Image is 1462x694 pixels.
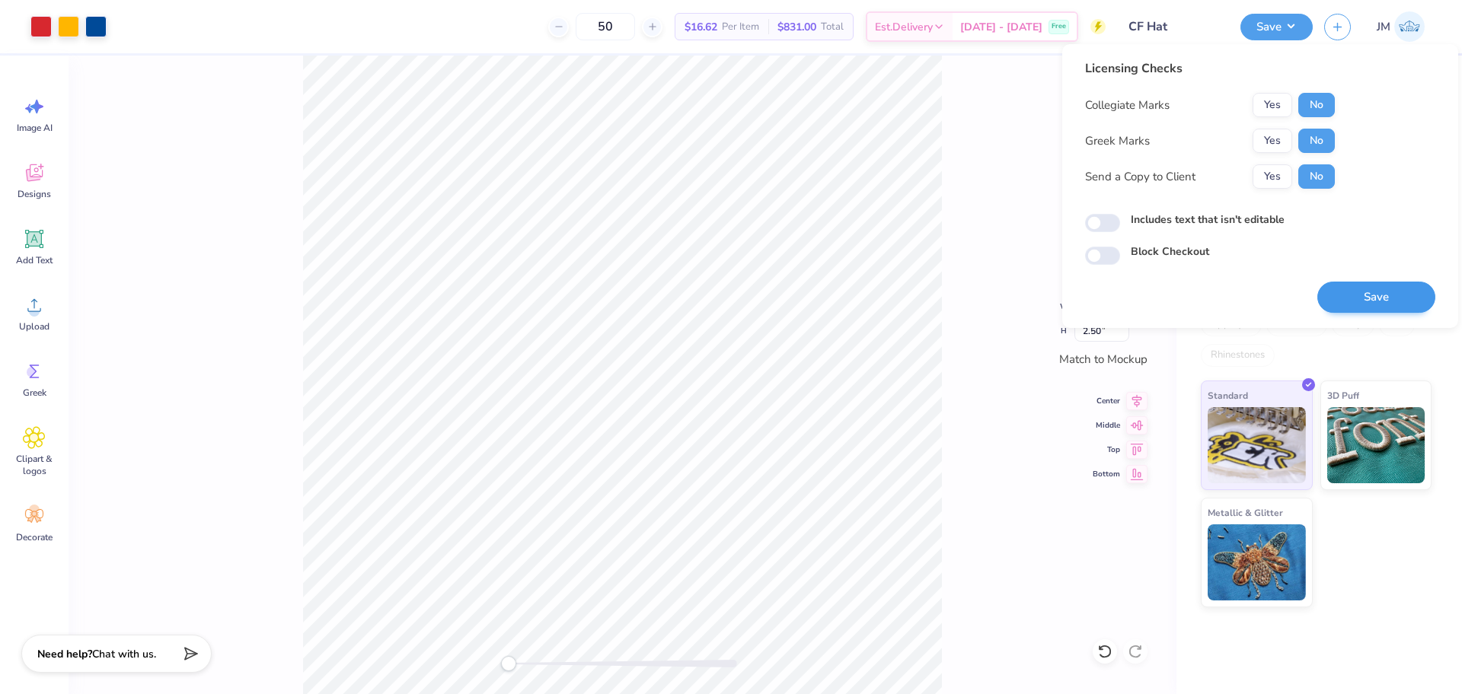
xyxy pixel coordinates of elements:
[1370,11,1432,42] a: JM
[875,19,933,35] span: Est. Delivery
[18,188,51,200] span: Designs
[1208,407,1306,483] img: Standard
[1298,93,1335,117] button: No
[1093,395,1120,407] span: Center
[1085,97,1170,114] div: Collegiate Marks
[685,19,717,35] span: $16.62
[1253,164,1292,189] button: Yes
[1253,93,1292,117] button: Yes
[1052,21,1066,32] span: Free
[960,19,1042,35] span: [DATE] - [DATE]
[1208,387,1248,403] span: Standard
[1117,11,1229,42] input: Untitled Design
[9,453,59,477] span: Clipart & logos
[23,387,46,399] span: Greek
[1327,407,1425,483] img: 3D Puff
[1377,18,1390,36] span: JM
[1298,129,1335,153] button: No
[1085,59,1335,78] div: Licensing Checks
[1298,164,1335,189] button: No
[1085,132,1150,150] div: Greek Marks
[1201,344,1275,367] div: Rhinestones
[501,656,516,671] div: Accessibility label
[1317,282,1435,313] button: Save
[1093,468,1120,480] span: Bottom
[1131,212,1285,228] label: Includes text that isn't editable
[17,122,53,134] span: Image AI
[1240,14,1313,40] button: Save
[1394,11,1425,42] img: John Michael Binayas
[1327,387,1359,403] span: 3D Puff
[777,19,816,35] span: $831.00
[1093,419,1120,431] span: Middle
[722,19,759,35] span: Per Item
[1208,505,1283,520] span: Metallic & Glitter
[92,647,156,661] span: Chat with us.
[19,320,49,333] span: Upload
[1208,524,1306,600] img: Metallic & Glitter
[37,647,92,661] strong: Need help?
[1085,168,1195,186] div: Send a Copy to Client
[16,254,53,266] span: Add Text
[1093,444,1120,456] span: Top
[1253,129,1292,153] button: Yes
[1131,244,1209,259] label: Block Checkout
[16,531,53,543] span: Decorate
[576,13,635,40] input: – –
[821,19,844,35] span: Total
